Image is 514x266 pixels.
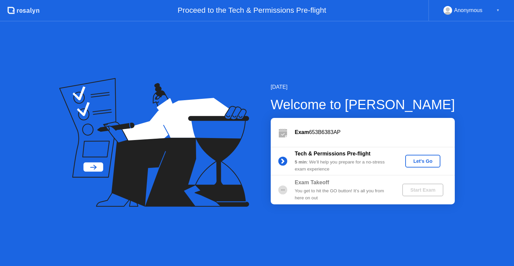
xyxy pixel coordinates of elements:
button: Start Exam [402,184,443,196]
b: Exam [295,129,309,135]
b: Tech & Permissions Pre-flight [295,151,370,156]
button: Let's Go [405,155,440,168]
div: 653B6383AP [295,128,455,136]
div: Start Exam [405,187,441,193]
div: Welcome to [PERSON_NAME] [271,94,455,115]
div: [DATE] [271,83,455,91]
div: Let's Go [408,158,438,164]
div: : We’ll help you prepare for a no-stress exam experience [295,159,391,173]
b: 5 min [295,159,307,164]
div: Anonymous [454,6,483,15]
div: You get to hit the GO button! It’s all you from here on out [295,188,391,201]
b: Exam Takeoff [295,180,329,185]
div: ▼ [496,6,500,15]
